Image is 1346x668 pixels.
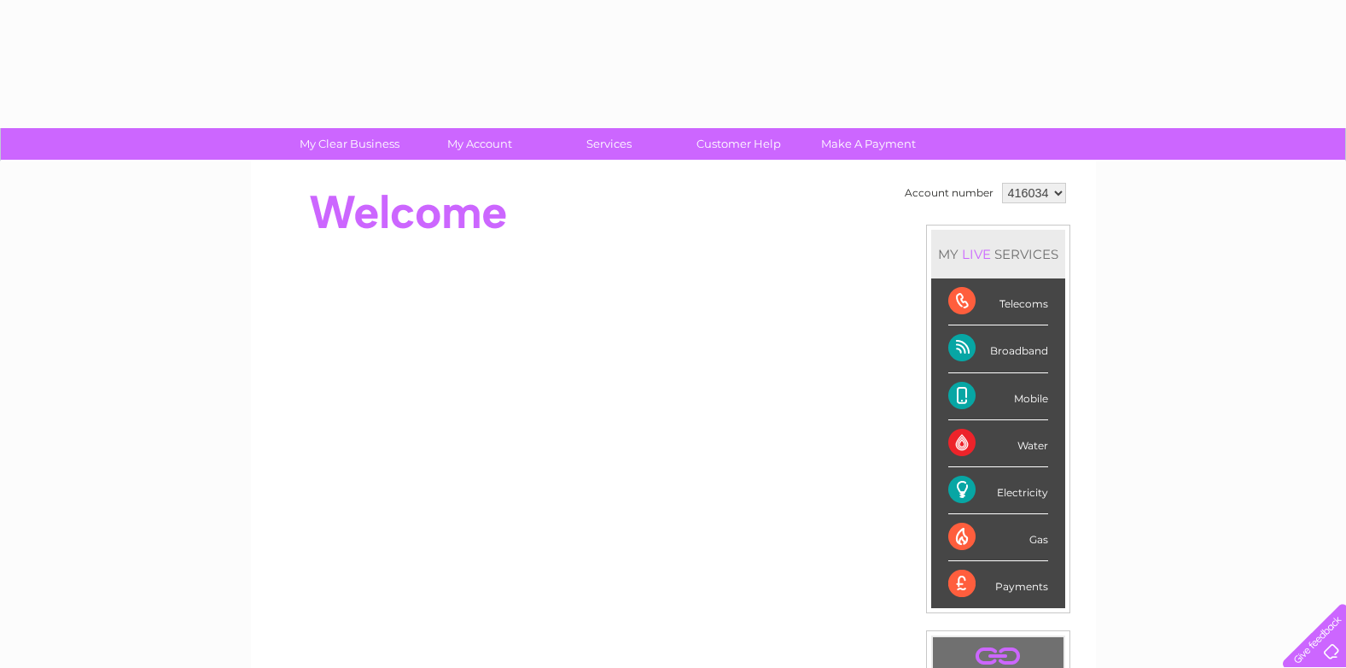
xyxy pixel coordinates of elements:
[948,561,1048,607] div: Payments
[668,128,809,160] a: Customer Help
[948,278,1048,325] div: Telecoms
[948,325,1048,372] div: Broadband
[900,179,998,208] td: Account number
[798,128,939,160] a: Make A Payment
[948,420,1048,467] div: Water
[948,467,1048,514] div: Electricity
[539,128,679,160] a: Services
[279,128,420,160] a: My Clear Business
[959,246,994,262] div: LIVE
[931,230,1065,278] div: MY SERVICES
[948,373,1048,420] div: Mobile
[948,514,1048,561] div: Gas
[409,128,550,160] a: My Account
